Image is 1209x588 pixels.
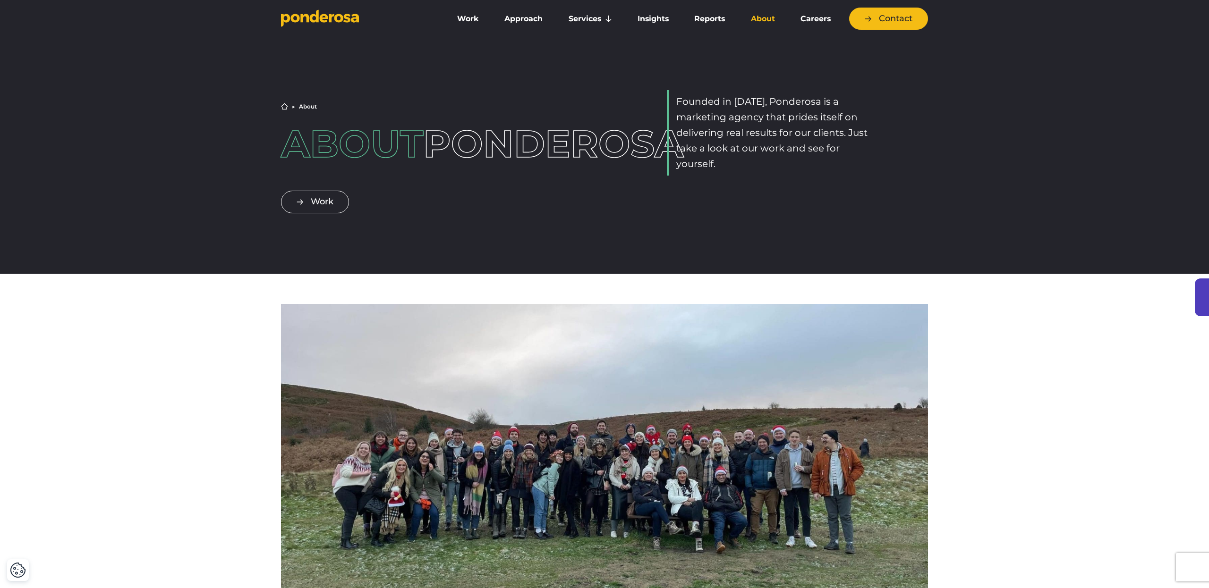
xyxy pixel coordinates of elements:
a: Go to homepage [281,9,432,28]
p: Founded in [DATE], Ponderosa is a marketing agency that prides itself on delivering real results ... [676,94,873,172]
a: Work [281,191,349,213]
a: Insights [627,9,680,29]
a: Careers [790,9,842,29]
a: Work [446,9,490,29]
a: Services [558,9,623,29]
a: Reports [683,9,736,29]
span: About [281,121,423,167]
a: Approach [494,9,553,29]
a: About [740,9,785,29]
img: Revisit consent button [10,562,26,578]
li: ▶︎ [292,104,295,109]
a: Home [281,103,288,110]
button: Cookie Settings [10,562,26,578]
a: Contact [849,8,928,30]
li: About [299,104,317,109]
h1: Ponderosa [281,125,542,163]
